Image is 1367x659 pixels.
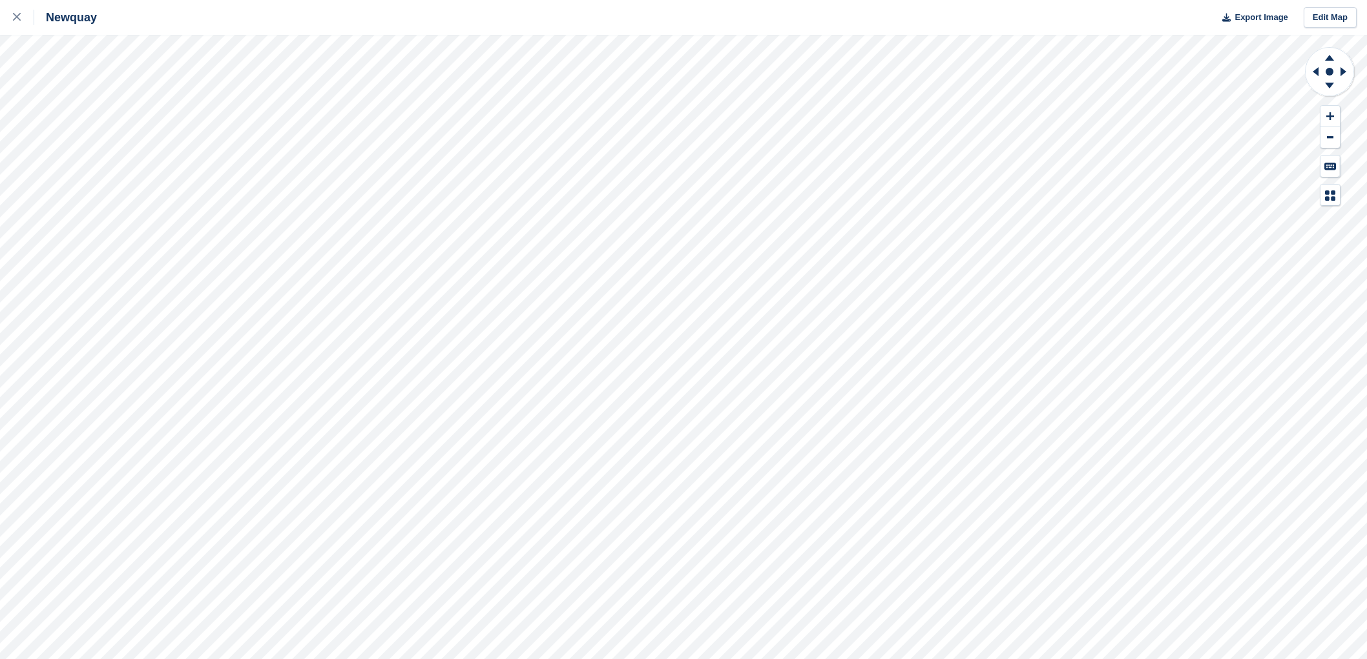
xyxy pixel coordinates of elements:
a: Edit Map [1304,7,1357,28]
span: Export Image [1235,11,1288,24]
div: Newquay [34,10,97,25]
button: Zoom Out [1320,127,1340,148]
button: Export Image [1215,7,1288,28]
button: Zoom In [1320,106,1340,127]
button: Keyboard Shortcuts [1320,156,1340,177]
button: Map Legend [1320,185,1340,206]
